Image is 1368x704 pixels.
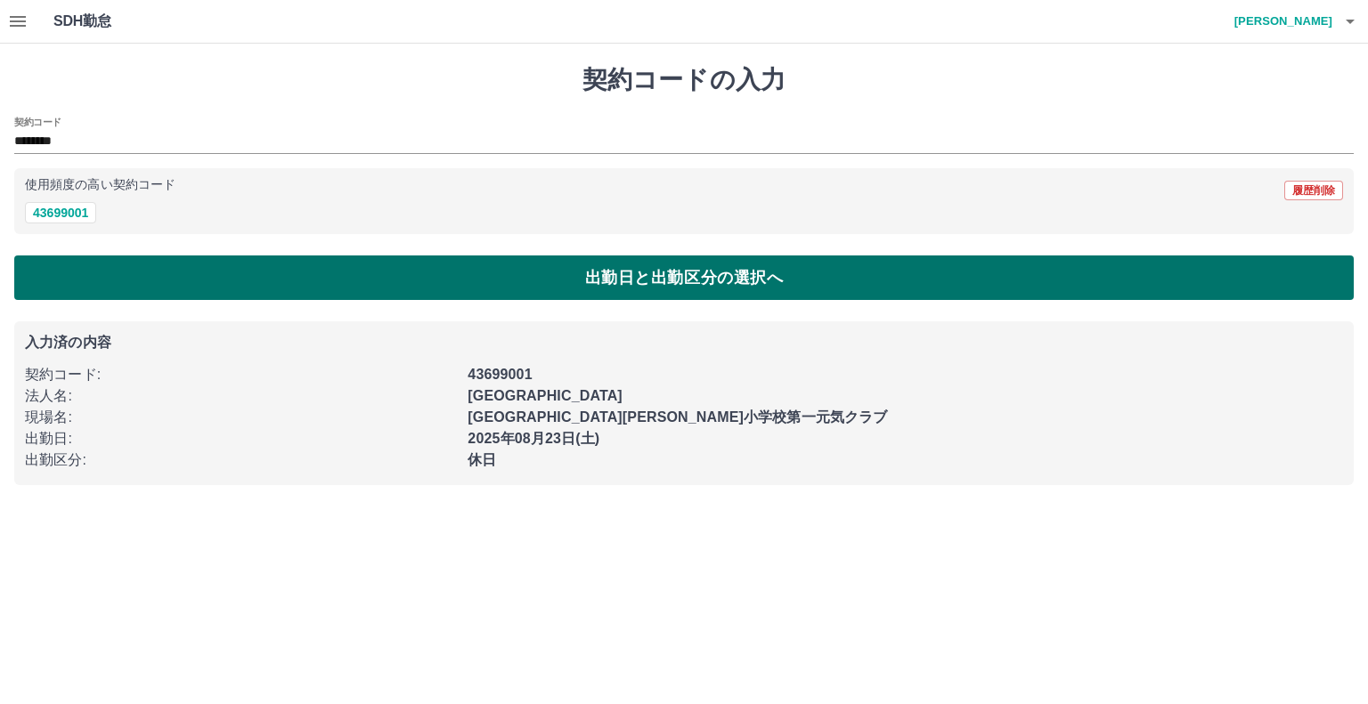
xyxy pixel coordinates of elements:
p: 現場名 : [25,407,457,428]
b: [GEOGRAPHIC_DATA][PERSON_NAME]小学校第一元気クラブ [468,409,887,425]
p: 入力済の内容 [25,336,1343,350]
p: 使用頻度の高い契約コード [25,179,175,191]
p: 出勤区分 : [25,449,457,471]
button: 43699001 [25,202,96,223]
b: 休日 [468,452,496,467]
button: 履歴削除 [1284,181,1343,200]
p: 法人名 : [25,385,457,407]
b: 43699001 [468,367,532,382]
b: [GEOGRAPHIC_DATA] [468,388,623,403]
button: 出勤日と出勤区分の選択へ [14,255,1354,300]
p: 出勤日 : [25,428,457,449]
p: 契約コード : [25,364,457,385]
h1: 契約コードの入力 [14,65,1354,95]
h2: 契約コード [14,115,61,129]
b: 2025年08月23日(土) [468,431,599,446]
